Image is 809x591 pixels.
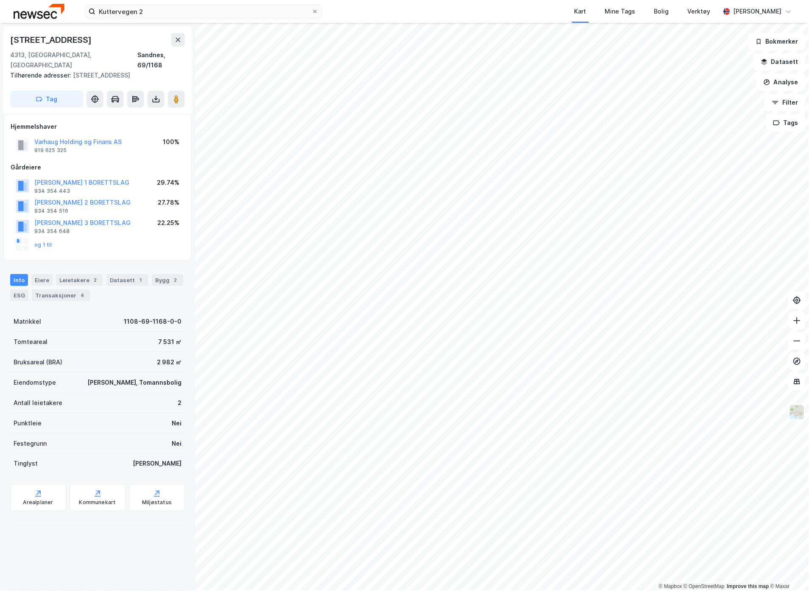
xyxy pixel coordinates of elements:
div: Leietakere [56,274,103,286]
div: Arealplaner [23,499,53,506]
div: 934 354 648 [34,228,70,235]
div: 4 [78,291,86,300]
div: [PERSON_NAME] [734,6,782,17]
button: Filter [765,94,806,111]
div: Bygg [152,274,183,286]
div: ESG [10,289,28,301]
div: 100% [163,137,179,147]
div: 4313, [GEOGRAPHIC_DATA], [GEOGRAPHIC_DATA] [10,50,137,70]
div: Datasett [106,274,148,286]
div: Festegrunn [14,438,47,449]
a: Improve this map [727,584,769,590]
div: 29.74% [157,178,179,188]
div: 27.78% [158,197,179,208]
iframe: Chat Widget [767,550,809,591]
div: Tinglyst [14,459,38,469]
input: Søk på adresse, matrikkel, gårdeiere, leietakere eller personer [95,5,312,18]
a: Mapbox [659,584,682,590]
div: 919 625 325 [34,147,67,154]
div: 2 [91,276,100,284]
div: [STREET_ADDRESS] [10,70,178,80]
div: Kontrollprogram for chat [767,550,809,591]
div: Kommunekart [79,499,116,506]
button: Tags [766,114,806,131]
div: Sandnes, 69/1168 [137,50,185,70]
button: Tag [10,91,83,108]
div: 2 [178,398,181,408]
div: 1108-69-1168-0-0 [124,316,181,327]
div: Transaksjoner [32,289,90,301]
div: Punktleie [14,418,42,428]
a: OpenStreetMap [684,584,725,590]
span: Tilhørende adresser: [10,72,73,79]
div: Miljøstatus [142,499,172,506]
div: [PERSON_NAME] [133,459,181,469]
div: [STREET_ADDRESS] [10,33,93,47]
button: Bokmerker [748,33,806,50]
div: Hjemmelshaver [11,122,184,132]
div: Nei [172,418,181,428]
div: 2 982 ㎡ [157,357,181,367]
div: 934 354 443 [34,188,70,194]
div: Bolig [654,6,669,17]
div: Info [10,274,28,286]
div: 2 [171,276,180,284]
div: Verktøy [688,6,711,17]
div: 934 354 516 [34,208,68,214]
div: Gårdeiere [11,162,184,172]
button: Datasett [754,53,806,70]
div: 1 [137,276,145,284]
img: newsec-logo.f6e21ccffca1b3a03d2d.png [14,4,64,19]
div: Eiendomstype [14,377,56,388]
div: Matrikkel [14,316,41,327]
img: Z [789,404,805,420]
button: Analyse [756,74,806,91]
div: [PERSON_NAME], Tomannsbolig [87,377,181,388]
div: Tomteareal [14,337,47,347]
div: 7 531 ㎡ [158,337,181,347]
div: Mine Tags [605,6,636,17]
div: Bruksareal (BRA) [14,357,62,367]
div: Antall leietakere [14,398,62,408]
div: Eiere [31,274,53,286]
div: Kart [575,6,586,17]
div: Nei [172,438,181,449]
div: 22.25% [157,218,179,228]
